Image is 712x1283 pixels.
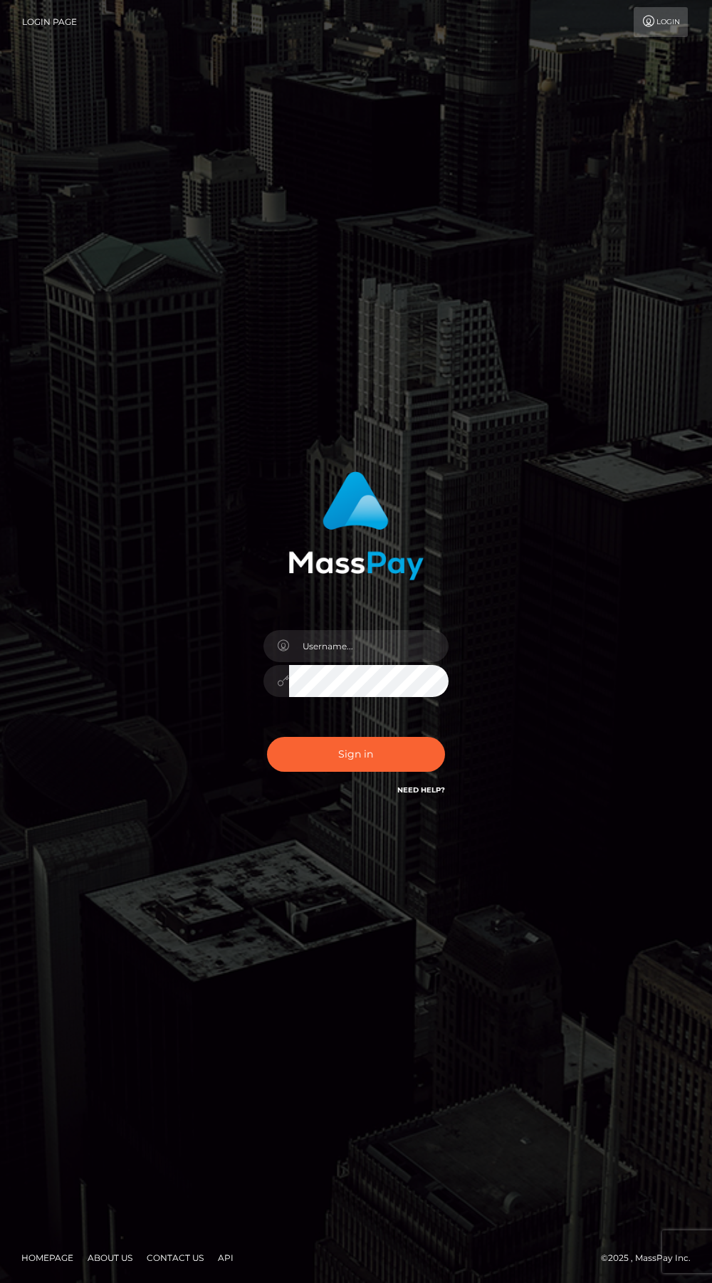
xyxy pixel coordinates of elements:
button: Sign in [267,737,445,772]
div: © 2025 , MassPay Inc. [601,1250,701,1266]
a: Login [634,7,688,37]
a: Homepage [16,1247,79,1269]
a: Need Help? [397,785,445,795]
a: Contact Us [141,1247,209,1269]
input: Username... [289,630,449,662]
a: API [212,1247,239,1269]
a: About Us [82,1247,138,1269]
img: MassPay Login [288,471,424,580]
a: Login Page [22,7,77,37]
